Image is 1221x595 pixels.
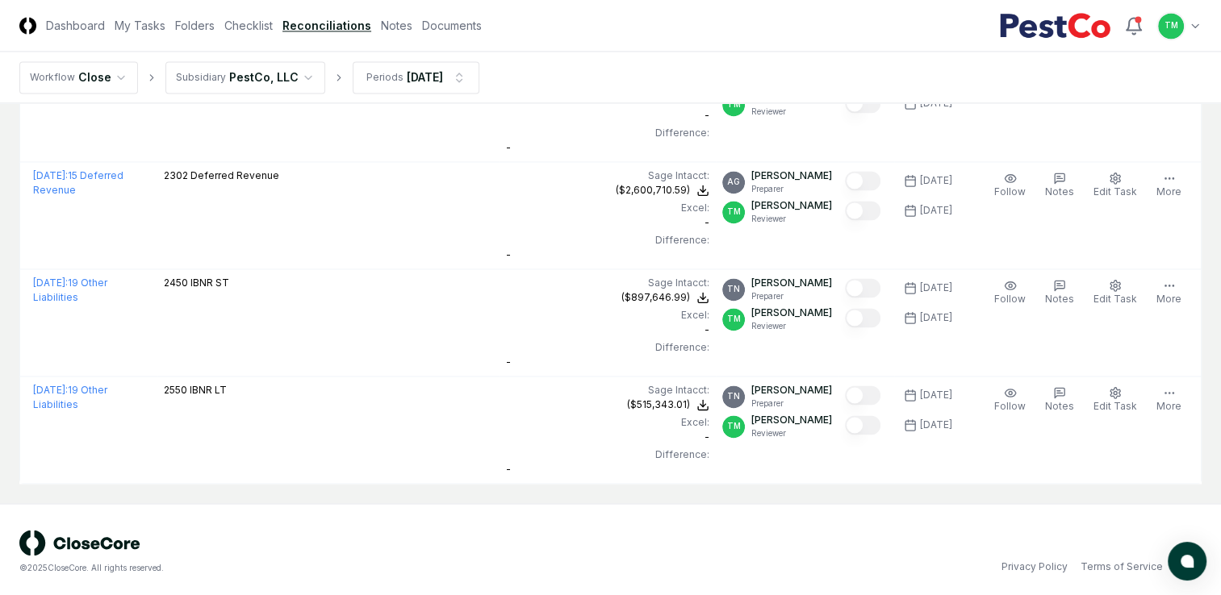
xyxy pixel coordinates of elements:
[920,281,952,295] div: [DATE]
[751,306,832,320] p: [PERSON_NAME]
[30,70,75,85] div: Workflow
[506,276,709,290] div: Sage Intacct :
[506,140,709,155] div: -
[845,278,880,297] button: Mark complete
[19,562,611,574] div: © 2025 CloseCore. All rights reserved.
[1090,276,1140,310] button: Edit Task
[991,383,1029,417] button: Follow
[33,384,68,396] span: [DATE] :
[920,310,952,325] div: [DATE]
[991,169,1029,202] button: Follow
[506,248,709,262] div: -
[1042,276,1077,310] button: Notes
[751,320,832,332] p: Reviewer
[506,415,709,430] div: Excel:
[506,447,709,462] div: Difference:
[407,69,443,85] div: [DATE]
[1081,560,1163,574] a: Terms of Service
[19,17,36,34] img: Logo
[751,397,832,410] p: Preparer
[920,418,952,432] div: [DATE]
[999,13,1111,39] img: PestCo logo
[616,183,709,198] button: ($2,600,710.59)
[845,94,880,113] button: Mark complete
[1153,276,1185,310] button: More
[751,169,832,183] p: [PERSON_NAME]
[1042,169,1077,202] button: Notes
[751,413,832,427] p: [PERSON_NAME]
[176,70,226,85] div: Subsidiary
[845,415,880,435] button: Mark complete
[353,61,479,94] button: Periods[DATE]
[19,61,479,94] nav: breadcrumb
[1045,185,1074,198] span: Notes
[727,313,741,325] span: TM
[751,183,832,195] p: Preparer
[1156,11,1185,40] button: TM
[282,17,371,34] a: Reconciliations
[33,277,68,289] span: [DATE] :
[1090,169,1140,202] button: Edit Task
[1093,400,1137,412] span: Edit Task
[751,427,832,439] p: Reviewer
[727,176,740,188] span: AG
[506,201,709,230] div: -
[19,530,140,555] img: logo
[920,388,952,402] div: [DATE]
[1153,383,1185,417] button: More
[506,355,709,369] div: -
[1001,560,1068,574] a: Privacy Policy
[627,397,690,412] div: ($515,343.01)
[994,293,1026,305] span: Follow
[506,340,709,355] div: Difference:
[422,17,482,34] a: Documents
[727,390,740,402] span: TN
[506,308,709,322] div: Excel:
[164,277,188,289] span: 2450
[46,17,105,34] a: Dashboard
[1090,383,1140,417] button: Edit Task
[727,206,741,218] span: TM
[164,384,187,396] span: 2550
[190,384,227,396] span: IBNR LT
[920,203,952,218] div: [DATE]
[845,201,880,220] button: Mark complete
[727,98,741,110] span: TM
[506,415,709,444] div: -
[190,169,279,181] span: Deferred Revenue
[33,169,68,181] span: [DATE] :
[1153,169,1185,202] button: More
[506,233,709,248] div: Difference:
[845,385,880,405] button: Mark complete
[920,173,952,188] div: [DATE]
[175,17,215,34] a: Folders
[1168,542,1206,580] button: atlas-launcher
[751,106,832,118] p: Reviewer
[845,171,880,190] button: Mark complete
[33,169,123,196] a: [DATE]:15 Deferred Revenue
[751,198,832,213] p: [PERSON_NAME]
[616,183,690,198] div: ($2,600,710.59)
[506,462,709,476] div: -
[994,400,1026,412] span: Follow
[1045,400,1074,412] span: Notes
[506,383,709,397] div: Sage Intacct :
[506,201,709,215] div: Excel:
[366,70,404,85] div: Periods
[994,185,1026,198] span: Follow
[1093,185,1137,198] span: Edit Task
[506,126,709,140] div: Difference:
[1045,293,1074,305] span: Notes
[33,384,107,410] a: [DATE]:19 Other Liabilities
[627,397,709,412] button: ($515,343.01)
[751,290,832,302] p: Preparer
[381,17,412,34] a: Notes
[1042,383,1077,417] button: Notes
[506,308,709,337] div: -
[751,383,832,397] p: [PERSON_NAME]
[621,290,709,305] button: ($897,646.99)
[727,283,740,295] span: TN
[164,169,188,181] span: 2302
[991,276,1029,310] button: Follow
[845,308,880,327] button: Mark complete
